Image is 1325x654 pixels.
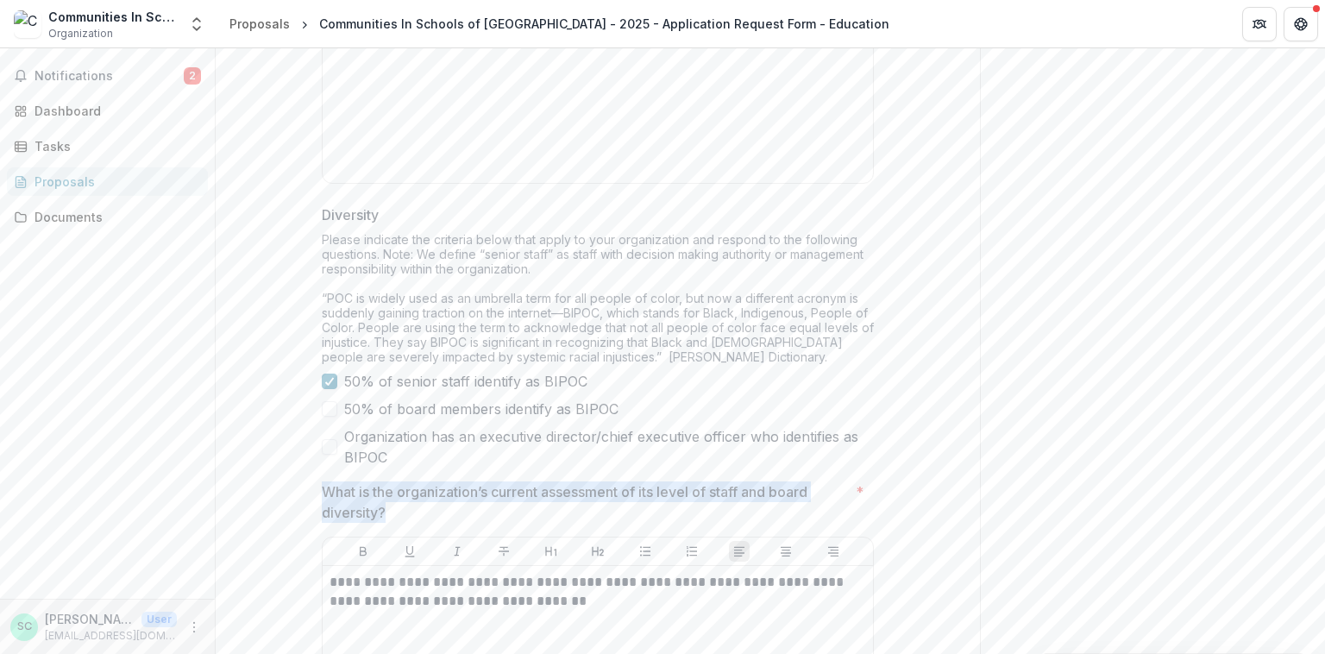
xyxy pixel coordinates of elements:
button: Open entity switcher [185,7,209,41]
button: Get Help [1284,7,1318,41]
button: Align Center [776,541,796,562]
button: Strike [493,541,514,562]
button: Partners [1242,7,1277,41]
p: [EMAIL_ADDRESS][DOMAIN_NAME] [45,628,177,644]
div: Documents [35,208,194,226]
a: Proposals [7,167,208,196]
div: Communities In Schools of [GEOGRAPHIC_DATA] - 2025 - Application Request Form - Education [319,15,889,33]
div: Proposals [35,173,194,191]
button: Notifications2 [7,62,208,90]
p: What is the organization’s current assessment of its level of staff and board diversity? [322,481,849,523]
p: Diversity [322,204,379,225]
button: More [184,617,204,638]
span: 2 [184,67,201,85]
button: Ordered List [681,541,702,562]
button: Bold [353,541,374,562]
a: Documents [7,203,208,231]
span: 50% of board members identify as BIPOC [344,399,619,419]
img: Communities In Schools of Houston [14,10,41,38]
div: Proposals [229,15,290,33]
a: Dashboard [7,97,208,125]
span: Notifications [35,69,184,84]
div: Sarah Conlon [17,621,32,632]
a: Tasks [7,132,208,160]
div: Dashboard [35,102,194,120]
div: Please indicate the criteria below that apply to your organization and respond to the following q... [322,232,874,371]
span: Organization [48,26,113,41]
button: Align Left [729,541,750,562]
p: User [141,612,177,627]
button: Italicize [447,541,468,562]
button: Bullet List [635,541,656,562]
div: Tasks [35,137,194,155]
span: 50% of senior staff identify as BIPOC [344,371,587,392]
button: Underline [399,541,420,562]
a: Proposals [223,11,297,36]
p: [PERSON_NAME] [45,610,135,628]
button: Heading 2 [587,541,608,562]
span: Organization has an executive director/chief executive officer who identifies as BIPOC [344,426,874,468]
button: Align Right [823,541,844,562]
div: Communities In Schools of [GEOGRAPHIC_DATA] [48,8,178,26]
button: Heading 1 [541,541,562,562]
nav: breadcrumb [223,11,896,36]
